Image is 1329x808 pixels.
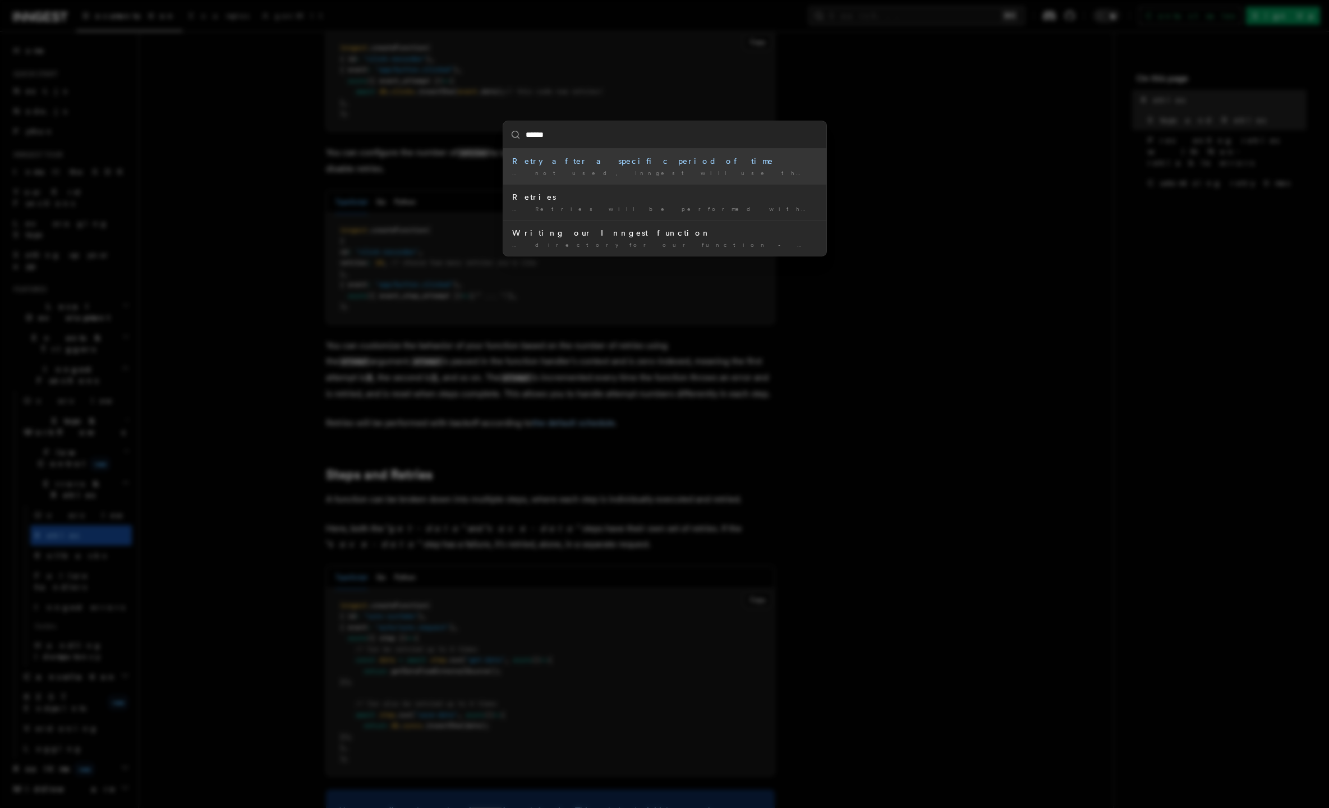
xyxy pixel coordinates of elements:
[512,241,817,249] div: … directory for our function - run illForUser.js. This …
[512,155,817,167] div: Retry after a specific period of time
[512,169,817,177] div: … not used, Inngest will use the default retry f policy.
[512,205,817,213] div: … Retries will be performed with f according to the default …
[512,227,817,238] div: Writing our Inngest function
[512,191,817,203] div: Retries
